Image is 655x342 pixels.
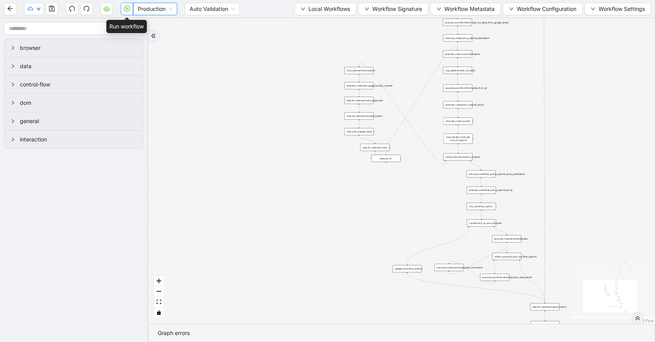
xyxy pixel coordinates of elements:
[530,321,560,328] div: click_element:logout_button
[11,82,15,87] span: right
[190,3,235,15] span: Auto Validation
[503,3,583,15] button: downWorkflow Configuration
[443,50,472,58] div: execute_code:count_intalisation
[308,5,350,13] span: Local Workflows
[158,329,645,337] div: Graph errors
[407,273,544,303] g: Edge from update_workflow_metric: to wait_for_element:logout_button
[11,46,15,50] span: right
[11,64,15,69] span: right
[467,170,496,178] div: execute_code:final_policy_reports_array_inatlisation
[344,97,373,104] div: wait_for_element:next_page_load
[24,3,44,15] button: cloud-uploaddown
[443,85,472,92] div: execute_workflow:fetch_data_from_pl
[364,7,369,11] span: down
[344,82,373,90] div: execute_code:next_page_number_counter
[4,57,143,75] div: data
[36,7,41,11] span: down
[83,5,90,12] span: redo
[481,178,481,186] g: Edge from execute_code:final_policy_reports_array_inatlisation to execute_code:final_policy_repor...
[444,5,495,13] span: Workflow Metadata
[494,227,507,234] g: Edge from conditions:if_no_docs_fetched to execute_code:download_index
[517,5,576,13] span: Workflow Configuration
[443,101,472,109] div: execute_code:policy_reports_array
[467,203,496,210] div: init_workflow_metric:
[545,311,545,320] g: Edge from wait_for_element:logout_button to click_element:logout_button
[434,264,463,271] div: execute_code:download_index_increment
[430,3,501,15] button: downWorkflow Metadata
[635,316,640,321] span: double-right
[154,276,164,286] button: zoom in
[154,307,164,318] button: toggle interactivity
[371,155,400,162] div: raise_error:plus-circle
[11,100,15,105] span: right
[386,147,392,154] g: Edge from wait_for_element:rows to raise_error:
[443,19,472,26] div: execute_workflow:fetch_last_run_date_from_google_sheet
[492,253,521,260] div: while_loop:untill_last_row_final_reports
[467,219,496,227] div: conditions:if_no_docs_fetched
[138,3,173,15] span: Production
[121,3,133,15] button: play-circle
[69,5,75,12] span: undo
[480,274,509,281] div: execute_workflow:download_doc_send_email
[358,3,428,15] button: downWorkflow Signature
[449,250,507,274] g: Edge from execute_code:download_index_increment to while_loop:untill_last_row_final_reports
[393,265,422,273] div: update_workflow_metric:
[470,161,481,169] g: Edge from while_loop:next_button_present to execute_code:final_policy_reports_array_inatlisation
[104,5,110,12] span: cloud-server
[28,6,33,12] span: cloud-upload
[443,67,472,74] div: loop_data:number_of_result
[80,3,93,15] button: redo
[106,20,147,33] div: Run workflow
[11,137,15,142] span: right
[154,297,164,307] button: fit view
[7,5,13,12] span: arrow-left
[444,134,473,144] div: loop_iterator:until_last _row_of_reports
[585,3,651,15] button: downWorkflow Settings
[49,5,55,12] span: save
[599,5,645,13] span: Workflow Settings
[443,153,472,161] div: while_loop:next_button_present
[344,67,373,74] div: click_element:next_button
[20,80,137,89] span: control-flow
[20,117,137,125] span: general
[492,235,521,243] div: execute_code:download_index
[444,118,473,125] div: execute_code:counter
[4,112,143,130] div: general
[457,26,458,33] g: Edge from execute_workflow:fetch_last_run_date_from_google_sheet to execute_code:policy_reports_i...
[124,5,130,12] span: play-circle
[372,5,422,13] span: Workflow Signature
[634,318,654,323] a: React Flow attribution
[530,303,559,311] div: wait_for_element:logout_button
[384,165,389,170] span: plus-circle
[11,119,15,123] span: right
[301,7,305,11] span: down
[344,128,373,136] div: wait_until_loaded:result
[375,46,457,155] g: Edge from wait_for_element:rows to execute_code:count_intalisation
[360,144,389,151] div: wait_for_element:rows
[443,34,472,42] div: execute_code:policy_reports_intalisation
[509,7,514,11] span: down
[20,135,137,144] span: interaction
[151,33,156,39] span: double-right
[4,76,143,93] div: control-flow
[591,7,595,11] span: down
[4,130,143,148] div: interaction
[467,187,496,194] div: execute_code:final_policy_reports_array
[407,227,468,264] g: Edge from conditions:if_no_docs_fetched to update_workflow_metric:
[437,7,441,11] span: down
[359,63,445,165] g: Edge from while_loop:next_button_present to click_element:next_button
